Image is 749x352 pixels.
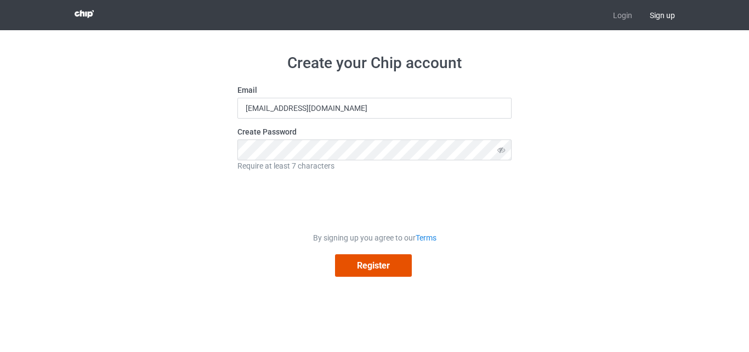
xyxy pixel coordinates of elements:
[237,53,512,73] h1: Create your Chip account
[335,254,412,277] button: Register
[291,179,458,222] iframe: reCAPTCHA
[416,233,436,242] a: Terms
[237,126,512,137] label: Create Password
[237,160,512,171] div: Require at least 7 characters
[75,10,94,18] img: 3d383065fc803cdd16c62507c020ddf8.png
[237,85,512,96] label: Email
[237,232,512,243] div: By signing up you agree to our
